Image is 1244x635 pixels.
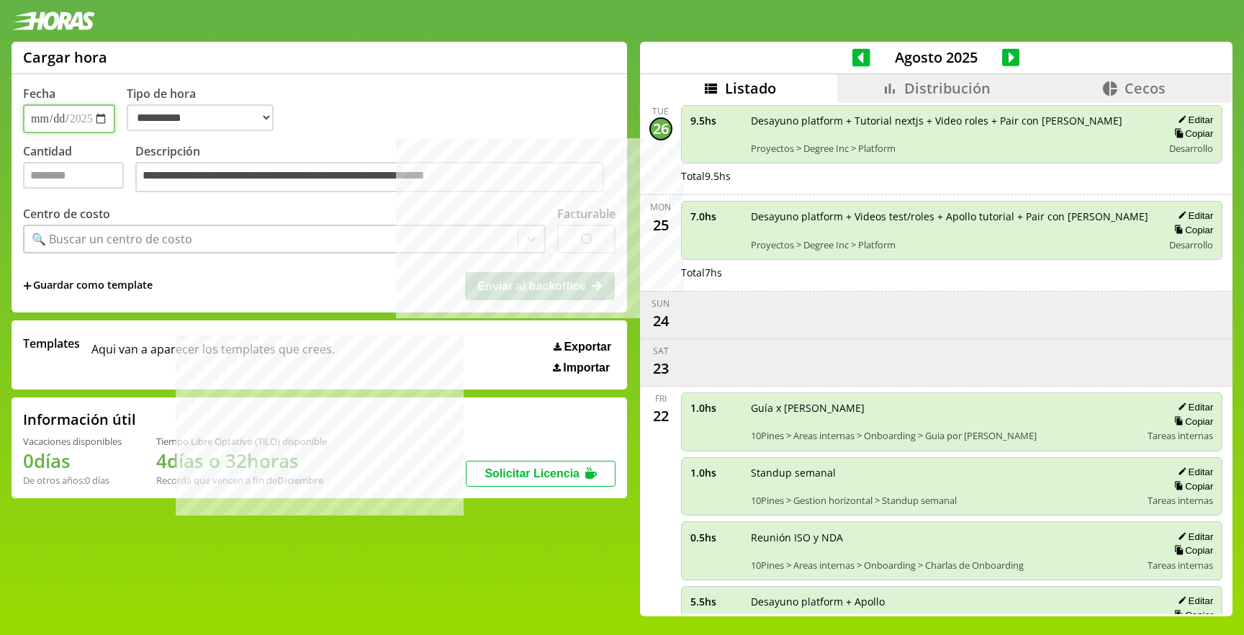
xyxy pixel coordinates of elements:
[751,210,1153,223] span: Desayuno platform + Videos test/roles + Apollo tutorial + Pair con [PERSON_NAME]
[751,114,1153,127] span: Desayuno platform + Tutorial nextjs + Video roles + Pair con [PERSON_NAME]
[23,278,153,294] span: +Guardar como template
[1169,238,1213,251] span: Desarrollo
[23,435,122,448] div: Vacaciones disponibles
[751,401,1138,415] span: Guía x [PERSON_NAME]
[23,162,124,189] input: Cantidad
[1148,494,1213,507] span: Tareas internas
[23,143,135,196] label: Cantidad
[649,405,672,428] div: 22
[690,595,741,608] span: 5.5 hs
[652,297,670,310] div: Sun
[12,12,95,30] img: logotipo
[725,78,776,98] span: Listado
[751,429,1138,442] span: 10Pines > Areas internas > Onboarding > Guia por [PERSON_NAME]
[549,340,616,354] button: Exportar
[23,86,55,102] label: Fecha
[751,466,1138,479] span: Standup semanal
[1173,531,1213,543] button: Editar
[1170,127,1213,140] button: Copiar
[649,357,672,380] div: 23
[1173,210,1213,222] button: Editar
[135,143,616,196] label: Descripción
[649,117,672,140] div: 26
[1170,415,1213,428] button: Copiar
[1173,595,1213,607] button: Editar
[23,410,136,429] h2: Información útil
[277,474,323,487] b: Diciembre
[32,231,192,247] div: 🔍 Buscar un centro de costo
[681,169,1223,183] div: Total 9.5 hs
[653,345,669,357] div: Sat
[1173,401,1213,413] button: Editar
[156,474,327,487] div: Recordá que vencen a fin de
[91,335,335,374] span: Aqui van a aparecer los templates que crees.
[751,494,1138,507] span: 10Pines > Gestion horizontal > Standup semanal
[690,210,741,223] span: 7.0 hs
[563,361,610,374] span: Importar
[1173,466,1213,478] button: Editar
[23,206,110,222] label: Centro de costo
[650,201,671,213] div: Mon
[564,341,611,353] span: Exportar
[649,310,672,333] div: 24
[690,466,741,479] span: 1.0 hs
[751,559,1138,572] span: 10Pines > Areas internas > Onboarding > Charlas de Onboarding
[751,595,1153,608] span: Desayuno platform + Apollo
[751,142,1153,155] span: Proyectos > Degree Inc > Platform
[23,474,122,487] div: De otros años: 0 días
[870,48,1002,67] span: Agosto 2025
[649,213,672,236] div: 25
[156,448,327,474] h1: 4 días o 32 horas
[1148,559,1213,572] span: Tareas internas
[655,392,667,405] div: Fri
[751,238,1153,251] span: Proyectos > Degree Inc > Platform
[484,467,580,479] span: Solicitar Licencia
[904,78,991,98] span: Distribución
[23,448,122,474] h1: 0 días
[690,114,741,127] span: 9.5 hs
[466,461,616,487] button: Solicitar Licencia
[652,105,669,117] div: Tue
[156,435,327,448] div: Tiempo Libre Optativo (TiLO) disponible
[1170,480,1213,492] button: Copiar
[127,86,285,133] label: Tipo de hora
[1169,142,1213,155] span: Desarrollo
[1148,429,1213,442] span: Tareas internas
[127,104,274,131] select: Tipo de hora
[1170,609,1213,621] button: Copiar
[1170,224,1213,236] button: Copiar
[1124,78,1166,98] span: Cecos
[557,206,616,222] label: Facturable
[1173,114,1213,126] button: Editar
[135,162,604,192] textarea: Descripción
[23,48,107,67] h1: Cargar hora
[690,401,741,415] span: 1.0 hs
[640,103,1232,614] div: scrollable content
[690,531,741,544] span: 0.5 hs
[23,278,32,294] span: +
[681,266,1223,279] div: Total 7 hs
[23,335,80,351] span: Templates
[1170,544,1213,557] button: Copiar
[751,531,1138,544] span: Reunión ISO y NDA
